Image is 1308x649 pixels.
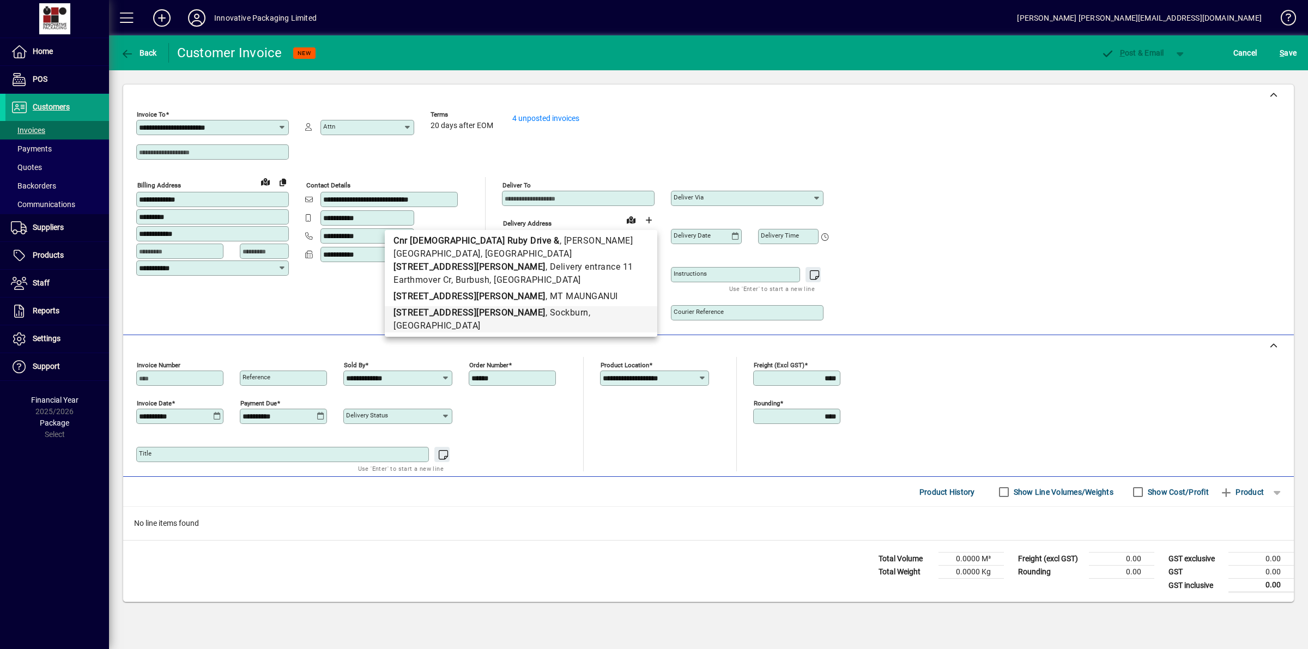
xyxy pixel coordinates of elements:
[546,307,589,318] span: , Sockburn
[393,235,560,246] b: Cnr [DEMOGRAPHIC_DATA] Ruby Drive &
[393,307,546,318] b: [STREET_ADDRESS][PERSON_NAME]
[393,291,546,301] b: [STREET_ADDRESS][PERSON_NAME]
[393,262,546,272] b: [STREET_ADDRESS][PERSON_NAME]
[451,275,490,285] span: , Burbush
[489,275,581,285] span: , [GEOGRAPHIC_DATA]
[481,248,572,259] span: , [GEOGRAPHIC_DATA]
[546,291,618,301] span: , MT MAUNGANUI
